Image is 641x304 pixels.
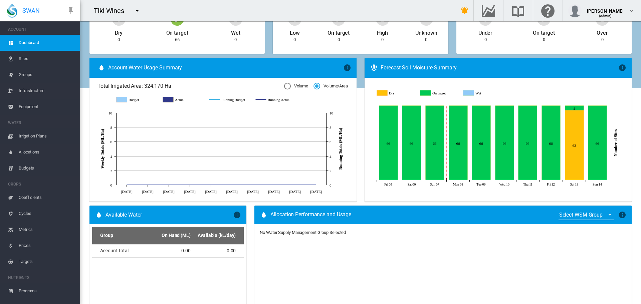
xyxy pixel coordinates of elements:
[7,4,17,18] img: SWAN-Landscape-Logo-Colour-drop.png
[166,27,188,37] div: On target
[570,183,578,186] tspan: Sat 13
[613,129,618,156] tspan: Number of Sites
[19,283,75,299] span: Programs
[19,51,75,67] span: Sites
[453,183,463,186] tspan: Mon 08
[109,111,112,115] tspan: 10
[111,140,113,144] tspan: 6
[260,230,346,236] div: No Water Supply Management Group Selected
[251,184,254,186] circle: Running Actual 17 Aug 0
[117,97,156,103] g: Budget
[377,90,415,96] g: Dry
[478,27,493,37] div: Under
[19,190,75,206] span: Coefficients
[565,106,584,110] g: On target Sep 13, 2025 4
[115,27,123,37] div: Dry
[143,227,193,244] th: On Hand (ML)
[111,183,113,187] tspan: 0
[67,7,75,15] md-icon: icon-pin
[381,64,618,71] div: Forecast Soil Moisture Summary
[272,184,275,186] circle: Running Actual 24 Aug 0
[121,189,133,193] tspan: [DATE]
[247,189,259,193] tspan: [DATE]
[328,27,350,37] div: On target
[108,64,343,71] span: Account Water Usage Summary
[19,206,75,222] span: Cycles
[628,7,636,15] md-icon: icon-chevron-down
[547,183,555,186] tspan: Fri 12
[284,83,308,89] md-radio-button: Volume
[19,238,75,254] span: Prices
[415,27,437,37] div: Unknown
[111,155,113,159] tspan: 4
[289,189,301,193] tspan: [DATE]
[370,64,378,72] md-icon: icon-thermometer-lines
[118,37,120,43] div: 0
[92,227,143,244] th: Group
[338,37,340,43] div: 0
[188,184,191,186] circle: Running Actual 27 Jul 0
[601,37,604,43] div: 0
[458,4,471,17] button: icon-bell-ring
[19,222,75,238] span: Metrics
[8,179,75,190] span: CROPS
[205,189,217,193] tspan: [DATE]
[111,125,113,129] tspan: 8
[184,189,196,193] tspan: [DATE]
[256,97,295,103] g: Running Actual
[510,7,526,15] md-icon: Search the knowledge base
[533,27,555,37] div: On target
[407,183,416,186] tspan: Sat 06
[377,27,388,37] div: High
[314,184,317,186] circle: Running Actual 7 Sept 0
[484,37,487,43] div: 0
[19,128,75,144] span: Irrigation Plans
[559,210,614,220] md-select: {{'ALLOCATION.SELECT_GROUP' | i18next}}
[402,106,421,180] g: On target Sep 06, 2025 66
[133,7,141,15] md-icon: icon-menu-down
[209,184,212,186] circle: Running Actual 3 Aug 0
[599,14,612,18] span: (Admin)
[593,183,602,186] tspan: Sun 14
[163,97,203,103] g: Actual
[461,7,469,15] md-icon: icon-bell-ring
[565,110,584,180] g: Dry Sep 13, 2025 62
[540,7,556,15] md-icon: Click here for help
[95,211,103,219] md-icon: icon-water
[8,24,75,35] span: ACCOUNT
[379,106,398,180] g: On target Sep 05, 2025 66
[330,183,332,187] tspan: 0
[100,129,105,169] tspan: Weekly Totals (ML/Ha)
[290,27,300,37] div: Low
[19,35,75,51] span: Dashboard
[209,97,249,103] g: Running Budget
[430,183,439,186] tspan: Sun 07
[618,211,626,219] md-icon: icon-information
[476,183,485,186] tspan: Tue 09
[260,211,268,219] md-icon: icon-water
[167,184,170,186] circle: Running Actual 20 Jul 0
[449,106,467,180] g: On target Sep 08, 2025 66
[105,211,142,219] span: Available Water
[270,211,351,219] span: Allocation Performance and Usage
[543,37,545,43] div: 0
[19,160,75,176] span: Budgets
[495,106,514,180] g: On target Sep 10, 2025 66
[313,83,348,89] md-radio-button: Volume/Area
[330,155,332,159] tspan: 4
[310,189,322,193] tspan: [DATE]
[499,183,509,186] tspan: Wed 10
[518,106,537,180] g: On target Sep 11, 2025 66
[523,183,532,186] tspan: Thu 11
[588,106,607,180] g: On target Sep 14, 2025 66
[19,144,75,160] span: Allocations
[193,227,244,244] th: Available (kL/day)
[463,90,501,96] g: Wet
[97,64,105,72] md-icon: icon-water
[145,248,190,254] div: 0.00
[131,4,144,17] button: icon-menu-down
[384,183,392,186] tspan: Fri 05
[330,111,333,115] tspan: 10
[226,189,238,193] tspan: [DATE]
[19,83,75,99] span: Infrastructure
